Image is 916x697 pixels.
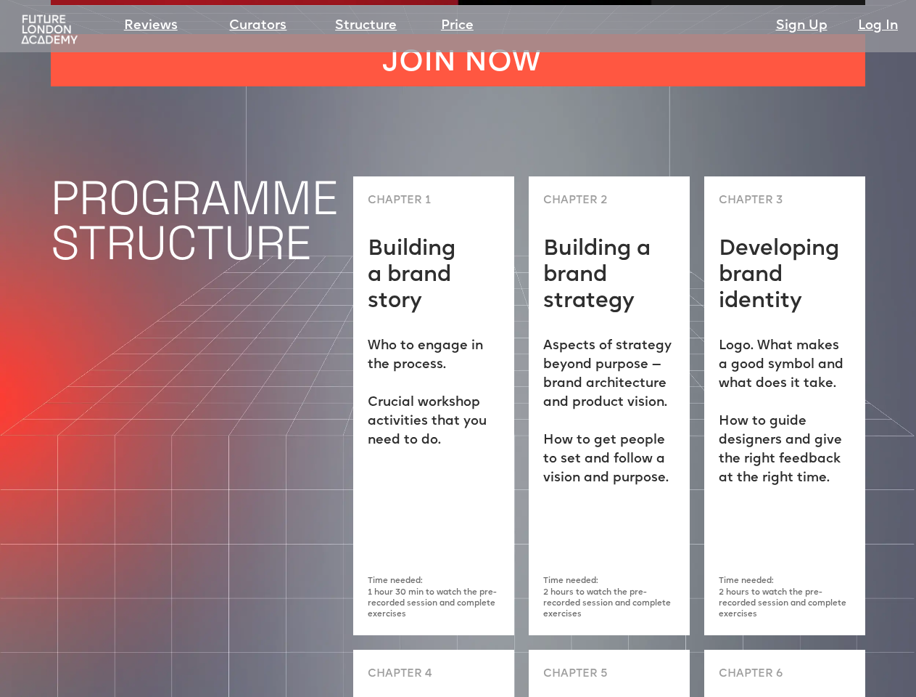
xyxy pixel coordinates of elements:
[441,16,474,36] a: Price
[858,16,898,36] a: Log In
[51,176,339,266] h1: PROGRAMME STRUCTURE
[368,576,500,620] p: Time needed: 1 hour 30 min to watch the pre-recorded session and complete exercises
[719,337,851,488] p: Logo. What makes a good symbol and what does it take. How to guide designers and give the right f...
[335,16,397,36] a: Structure
[368,337,500,450] p: Who to engage in the process. ‍ Crucial workshop activities that you need to do.
[719,664,783,685] p: CHAPTER 6
[543,337,675,488] p: Aspects of strategy beyond purpose — brand architecture and product vision. ‍ How to get people t...
[543,664,608,685] p: CHAPTER 5
[543,237,675,315] h2: Building a brand strategy
[543,191,608,211] p: CHAPTER 2
[368,237,500,315] h2: Building a brand story
[124,16,178,36] a: Reviews
[719,237,851,315] h2: Developing brand identity
[368,191,431,211] p: CHAPTER 1
[776,16,828,36] a: Sign Up
[51,34,865,86] a: JOIN NOW
[719,191,783,211] p: CHAPTER 3
[368,664,432,685] p: CHAPTER 4
[543,576,675,620] p: Time needed: 2 hours to watch the pre-recorded session and complete exercises
[719,576,851,620] p: Time needed: 2 hours to watch the pre-recorded session and complete exercises
[229,16,286,36] a: Curators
